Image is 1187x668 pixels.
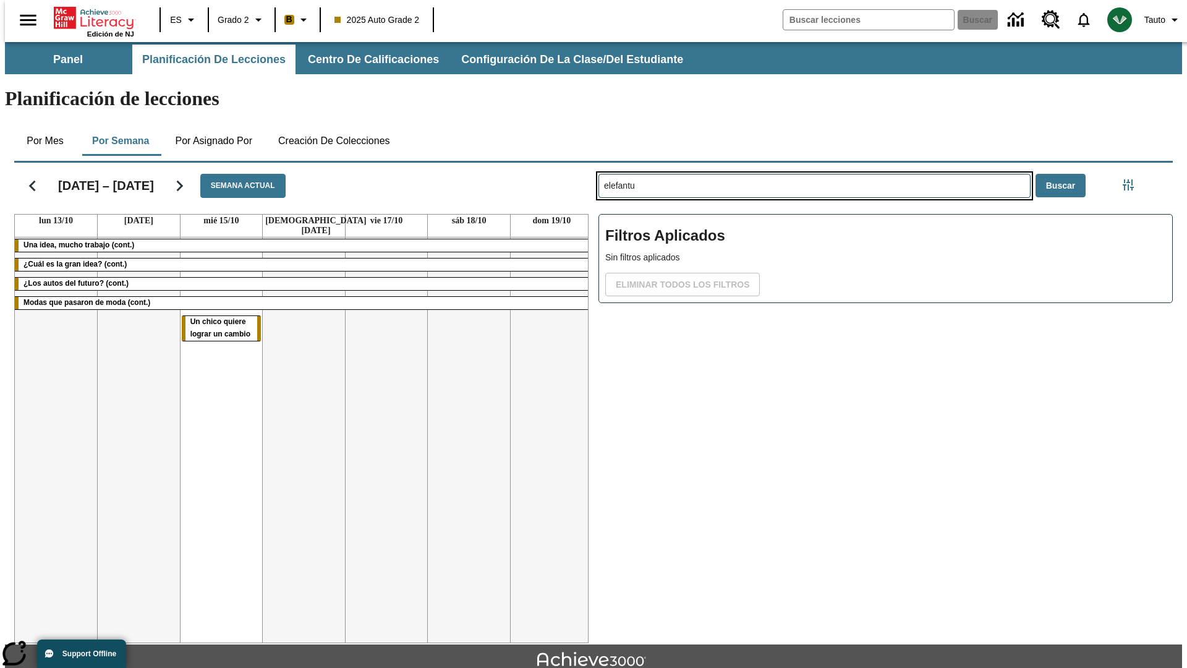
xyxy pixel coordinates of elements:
a: 14 de octubre de 2025 [122,215,156,227]
a: 17 de octubre de 2025 [368,215,406,227]
button: Seguir [164,170,195,202]
span: Edición de NJ [87,30,134,38]
a: Notificaciones [1068,4,1100,36]
div: Una idea, mucho trabajo (cont.) [15,239,593,252]
a: 19 de octubre de 2025 [530,215,574,227]
div: ¿Los autos del futuro? (cont.) [15,278,593,290]
span: Panel [53,53,83,67]
button: Escoja un nuevo avatar [1100,4,1139,36]
div: Un chico quiere lograr un cambio [182,316,262,341]
button: Support Offline [37,640,126,668]
button: Creación de colecciones [268,126,400,156]
button: Grado: Grado 2, Elige un grado [213,9,271,31]
span: Modas que pasaron de moda (cont.) [23,298,150,307]
span: Tauto [1144,14,1165,27]
span: ¿Los autos del futuro? (cont.) [23,279,129,288]
div: Calendario [4,158,589,643]
span: Grado 2 [218,14,249,27]
span: Centro de calificaciones [308,53,439,67]
a: 18 de octubre de 2025 [449,215,489,227]
button: Por mes [14,126,76,156]
span: Un chico quiere lograr un cambio [190,317,250,338]
span: 2025 Auto Grade 2 [334,14,420,27]
input: Buscar campo [783,10,954,30]
h2: [DATE] – [DATE] [58,178,154,193]
button: Configuración de la clase/del estudiante [451,45,693,74]
h1: Planificación de lecciones [5,87,1182,110]
button: Por semana [82,126,159,156]
a: 16 de octubre de 2025 [263,215,369,237]
span: ES [170,14,182,27]
span: Support Offline [62,649,116,658]
div: Filtros Aplicados [598,214,1173,303]
h2: Filtros Aplicados [605,221,1166,251]
a: Centro de recursos, Se abrirá en una pestaña nueva. [1034,3,1068,36]
button: Boost El color de la clase es anaranjado claro. Cambiar el color de la clase. [279,9,316,31]
a: 15 de octubre de 2025 [201,215,241,227]
button: Planificación de lecciones [132,45,296,74]
button: Lenguaje: ES, Selecciona un idioma [164,9,204,31]
span: B [286,12,292,27]
div: ¿Cuál es la gran idea? (cont.) [15,259,593,271]
div: Modas que pasaron de moda (cont.) [15,297,593,309]
button: Menú lateral de filtros [1116,173,1141,197]
span: Configuración de la clase/del estudiante [461,53,683,67]
a: 13 de octubre de 2025 [36,215,75,227]
div: Subbarra de navegación [5,42,1182,74]
button: Centro de calificaciones [298,45,449,74]
button: Por asignado por [165,126,262,156]
button: Buscar [1036,174,1086,198]
span: ¿Cuál es la gran idea? (cont.) [23,260,127,268]
img: avatar image [1107,7,1132,32]
input: Buscar lecciones [599,174,1030,197]
a: Centro de información [1000,3,1034,37]
button: Abrir el menú lateral [10,2,46,38]
div: Buscar [589,158,1173,643]
a: Portada [54,6,134,30]
div: Portada [54,4,134,38]
button: Panel [6,45,130,74]
p: Sin filtros aplicados [605,251,1166,264]
button: Perfil/Configuración [1139,9,1187,31]
span: Una idea, mucho trabajo (cont.) [23,241,134,249]
div: Subbarra de navegación [5,45,694,74]
button: Semana actual [200,174,286,198]
span: Planificación de lecciones [142,53,286,67]
button: Regresar [17,170,48,202]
